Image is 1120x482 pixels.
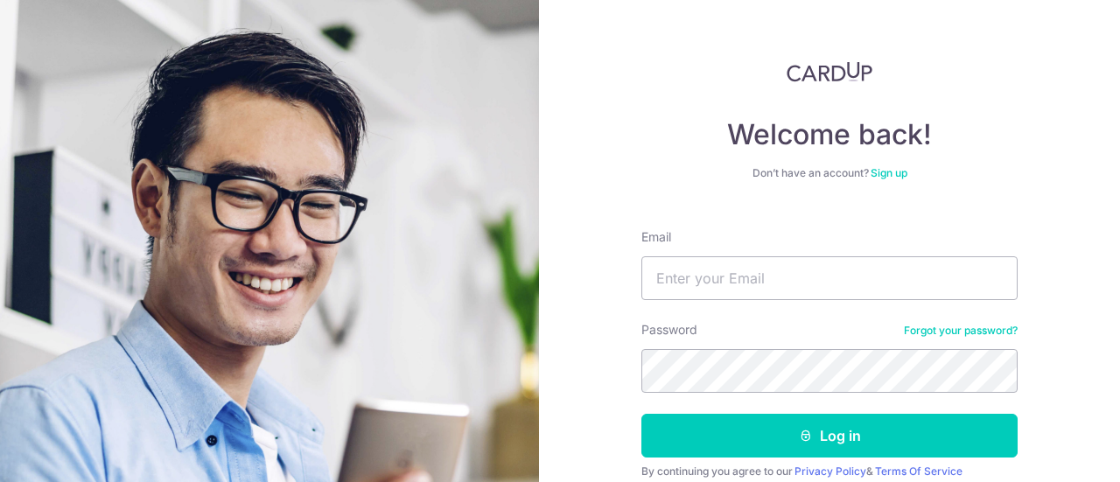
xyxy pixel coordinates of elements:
[871,166,907,179] a: Sign up
[875,465,962,478] a: Terms Of Service
[641,321,697,339] label: Password
[641,465,1018,479] div: By continuing you agree to our &
[641,414,1018,458] button: Log in
[904,324,1018,338] a: Forgot your password?
[641,228,671,246] label: Email
[641,166,1018,180] div: Don’t have an account?
[641,256,1018,300] input: Enter your Email
[794,465,866,478] a: Privacy Policy
[787,61,872,82] img: CardUp Logo
[641,117,1018,152] h4: Welcome back!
